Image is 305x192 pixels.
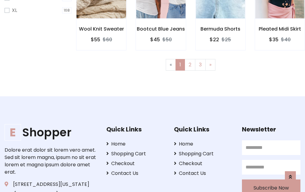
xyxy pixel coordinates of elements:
[210,37,219,42] h6: $22
[5,146,97,176] p: Dolore erat dolor sit lorem vero amet. Sed sit lorem magna, ipsum no sit erat lorem et magna ipsu...
[174,140,232,148] a: Home
[5,126,97,139] h1: Shopper
[176,59,185,71] a: 1
[242,126,300,133] h5: Newsletter
[103,36,112,43] del: $60
[205,59,215,71] a: Next
[174,150,232,157] a: Shopping Cart
[281,36,291,43] del: $40
[5,124,21,141] span: E
[174,126,232,133] h5: Quick Links
[209,61,211,68] span: »
[76,26,126,32] h6: Wool Knit Sweater
[106,140,165,148] a: Home
[196,26,245,32] h6: Bermuda Shorts
[185,59,195,71] a: 2
[269,37,278,42] h6: $35
[136,26,186,32] h6: Bootcut Blue Jeans
[106,170,165,177] a: Contact Us
[222,36,231,43] del: $25
[195,59,206,71] a: 3
[174,160,232,167] a: Checkout
[174,170,232,177] a: Contact Us
[106,160,165,167] a: Checkout
[255,26,305,32] h6: Pleated Midi Skirt
[91,37,100,42] h6: $55
[81,59,300,71] nav: Page navigation
[150,37,160,42] h6: $45
[12,7,17,14] label: XL
[106,150,165,157] a: Shopping Cart
[5,181,97,188] p: [STREET_ADDRESS][US_STATE]
[106,126,165,133] h5: Quick Links
[5,126,97,139] a: EShopper
[162,36,172,43] del: $50
[62,7,72,13] span: 168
